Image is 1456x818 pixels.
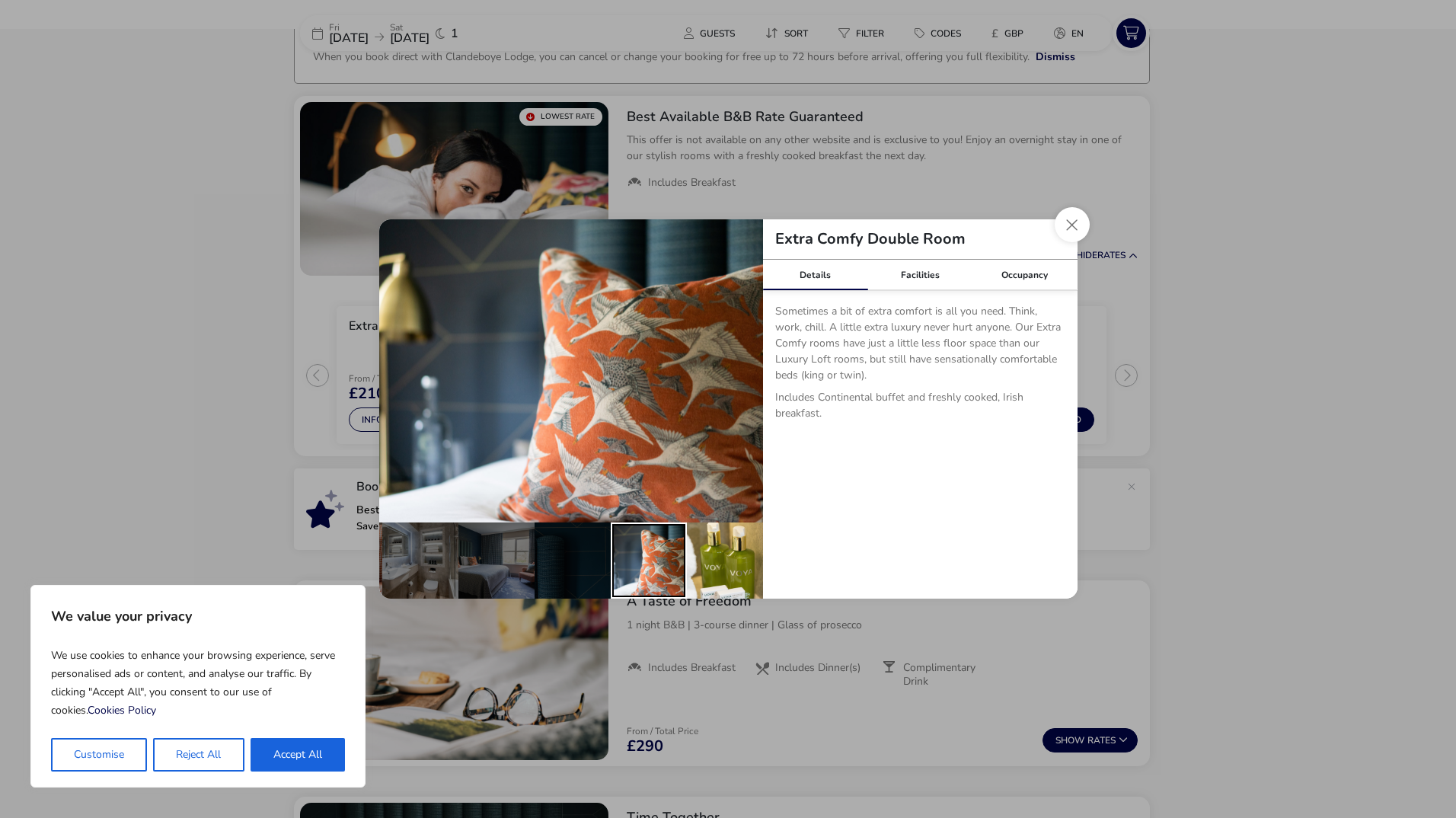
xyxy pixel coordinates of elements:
div: We value your privacy [30,585,366,788]
p: We use cookies to enhance your browsing experience, serve personalised ads or content, and analys... [51,641,345,726]
h2: Extra Comfy Double Room [763,232,978,247]
img: b3433c21c6a242fa3abfaea5e53e546e7781c49222ec0be3a07c3e179ed92442 [379,219,763,522]
div: Facilities [867,260,972,290]
button: Close dialog [1055,207,1090,242]
p: We value your privacy [51,601,345,631]
button: Reject All [153,738,244,772]
div: details [379,219,1078,599]
p: Sometimes a bit of extra comfort is all you need. Think, work, chill. A little extra luxury never... [775,303,1065,389]
button: Customise [51,738,147,772]
div: Occupancy [972,260,1078,290]
a: Cookies Policy [88,703,156,717]
button: Accept All [251,738,345,772]
p: Includes Continental buffet and freshly cooked, Irish breakfast. [775,389,1065,427]
div: Details [763,260,868,290]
